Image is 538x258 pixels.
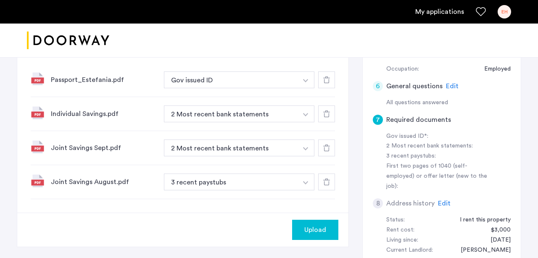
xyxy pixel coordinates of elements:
div: Jose Montedasca [452,245,511,255]
div: Passport_Estefania.pdf [51,75,157,85]
div: 7 [373,115,383,125]
button: button [297,174,314,190]
div: 8 [373,198,383,208]
img: file [31,140,44,153]
div: I rent this property [451,215,511,225]
img: file [31,72,44,85]
div: Status: [386,215,405,225]
div: Current Landlord: [386,245,433,255]
div: Gov issued ID*: [386,132,492,142]
div: First two pages of 1040 (self-employed) or offer letter (new to the job): [386,161,492,192]
div: 6 [373,81,383,91]
img: logo [27,25,109,56]
a: Cazamio logo [27,25,109,56]
div: 03/01/2024 [482,235,511,245]
img: arrow [303,181,308,184]
div: Employed [476,64,511,74]
div: Living since: [386,235,418,245]
h5: Address history [386,198,435,208]
div: 2 Most recent bank statements: [386,141,492,151]
button: button [164,105,298,122]
img: arrow [303,147,308,150]
div: Rent cost: [386,225,414,235]
img: arrow [303,79,308,82]
div: Joint Savings Sept.pdf [51,143,157,153]
div: 3 recent paystubs: [386,151,492,161]
button: button [164,174,298,190]
img: arrow [303,113,308,116]
span: Upload [304,225,326,235]
h5: General questions [386,81,443,91]
a: My application [415,7,464,17]
div: Joint Savings August.pdf [51,177,157,187]
img: file [31,106,44,119]
button: button [297,140,314,156]
div: All questions answered [386,98,511,108]
button: button [292,220,338,240]
button: button [164,140,298,156]
button: button [297,105,314,122]
span: Edit [446,83,459,90]
button: button [297,71,314,88]
button: button [164,71,298,88]
div: Individual Savings.pdf [51,109,157,119]
img: file [31,174,44,187]
div: $3,000 [483,225,511,235]
div: Occupation: [386,64,419,74]
div: EH [498,5,511,18]
span: Edit [438,200,451,207]
a: Favorites [476,7,486,17]
h5: Required documents [386,115,451,125]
